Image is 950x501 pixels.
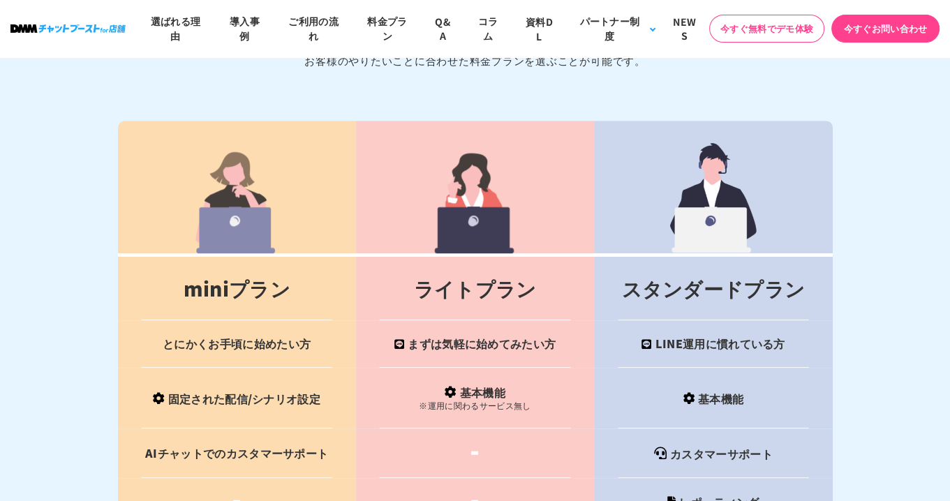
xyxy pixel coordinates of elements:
td: まずは気軽に始めてみたい方 [356,320,594,368]
a: 今すぐ無料でデモ体験 [709,15,824,43]
td: ライトプラン [356,255,594,320]
span: ※運用に関わるサービス無し [419,399,530,411]
td: スタンダードプラン [594,255,832,320]
td: とにかくお手頃に始めたい方 [118,320,356,368]
img: ロゴ [10,24,126,32]
div: パートナー制度 [576,14,644,43]
td: カスタマーサポート [594,428,832,478]
td: AIチャットでのカスタマーサポート [118,428,356,478]
a: 今すぐお問い合わせ [831,15,940,43]
td: 基本機能 [594,368,832,428]
td: LINE運用に慣れている方 [594,320,832,368]
td: 基本機能 [356,368,594,428]
td: 固定された配信/シナリオ設定 [118,368,356,428]
td: miniプラン [118,255,356,320]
